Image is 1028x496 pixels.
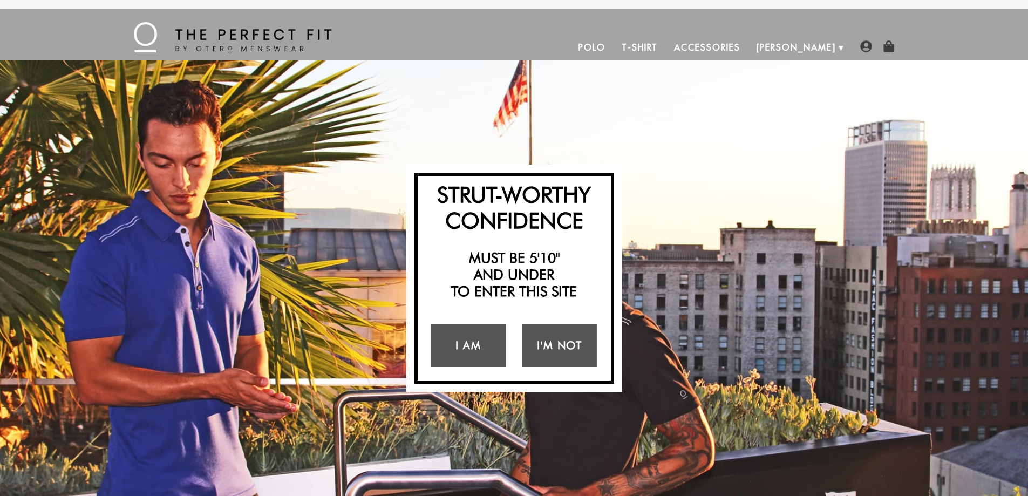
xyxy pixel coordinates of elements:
a: I'm Not [522,324,597,367]
img: shopping-bag-icon.png [883,40,895,52]
a: Polo [570,35,614,60]
h2: Strut-Worthy Confidence [423,181,605,233]
img: The Perfect Fit - by Otero Menswear - Logo [134,22,331,52]
a: [PERSON_NAME] [748,35,844,60]
h2: Must be 5'10" and under to enter this site [423,249,605,300]
img: user-account-icon.png [860,40,872,52]
a: Accessories [666,35,748,60]
a: I Am [431,324,506,367]
a: T-Shirt [614,35,666,60]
